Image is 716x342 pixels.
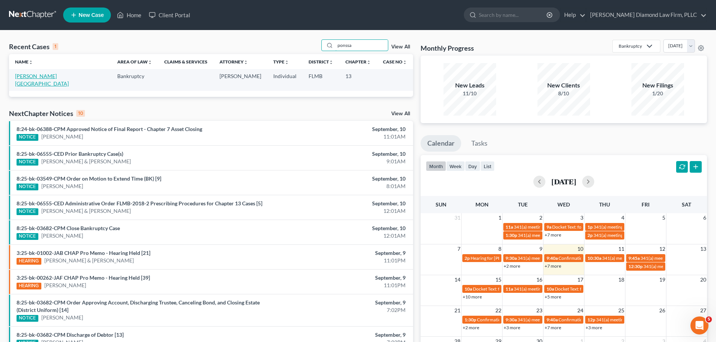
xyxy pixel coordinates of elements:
[444,90,496,97] div: 11/10
[506,232,517,238] span: 1:30p
[587,255,601,261] span: 10:30a
[17,233,38,240] div: NOTICE
[44,282,86,289] a: [PERSON_NAME]
[17,331,124,338] a: 8:25-bk-03682-CPM Discharge of Debtor [13]
[41,207,131,215] a: [PERSON_NAME] & [PERSON_NAME]
[335,40,388,51] input: Search by name...
[17,274,150,281] a: 3:25-bk-00262-JAF CHAP Pro Memo - Hearing Held [39]
[631,81,684,90] div: New Filings
[41,182,83,190] a: [PERSON_NAME]
[463,294,482,300] a: +10 more
[618,275,625,284] span: 18
[281,150,406,158] div: September, 10
[662,213,666,222] span: 5
[17,134,38,141] div: NOTICE
[618,244,625,253] span: 11
[658,244,666,253] span: 12
[17,283,41,289] div: HEARING
[281,133,406,140] div: 11:01AM
[281,125,406,133] div: September, 10
[628,264,643,269] span: 12:30p
[690,316,708,334] iframe: Intercom live chat
[281,182,406,190] div: 8:01AM
[329,60,333,65] i: unfold_more
[545,232,561,238] a: +7 more
[463,325,479,330] a: +2 more
[658,275,666,284] span: 19
[699,244,707,253] span: 13
[699,275,707,284] span: 20
[706,316,712,322] span: 5
[642,201,649,208] span: Fri
[111,69,158,90] td: Bankruptcy
[383,59,407,65] a: Case Nounfold_more
[504,263,520,269] a: +2 more
[17,126,202,132] a: 8:24-bk-06388-CPM Approved Notice of Final Report - Chapter 7 Asset Closing
[536,306,543,315] span: 23
[495,275,502,284] span: 15
[465,286,472,292] span: 10a
[281,175,406,182] div: September, 10
[475,201,489,208] span: Mon
[699,306,707,315] span: 27
[267,69,303,90] td: Individual
[145,8,194,22] a: Client Portal
[41,314,83,321] a: [PERSON_NAME]
[76,110,85,117] div: 10
[421,135,461,152] a: Calendar
[619,43,642,49] div: Bankruptcy
[596,317,669,322] span: 341(a) meeting for [PERSON_NAME]
[281,158,406,165] div: 9:01AM
[285,60,289,65] i: unfold_more
[17,200,262,206] a: 8:25-bk-06555-CED Administrative Order FLMB-2018-2 Prescribing Procedures for Chapter 13 Cases [5]
[113,8,145,22] a: Home
[17,208,38,215] div: NOTICE
[536,275,543,284] span: 16
[457,244,461,253] span: 7
[628,255,640,261] span: 9:45a
[552,224,669,230] span: Docket Text: for St [PERSON_NAME] [PERSON_NAME] et al
[537,90,590,97] div: 8/10
[17,151,123,157] a: 8:25-bk-06555-CED Prior Bankruptcy Case(s)
[17,184,38,190] div: NOTICE
[518,255,590,261] span: 341(a) meeting for [PERSON_NAME]
[545,325,561,330] a: +7 more
[506,317,517,322] span: 9:30a
[391,44,410,50] a: View All
[599,201,610,208] span: Thu
[281,200,406,207] div: September, 10
[539,244,543,253] span: 9
[546,224,551,230] span: 9a
[504,325,520,330] a: +3 more
[465,255,470,261] span: 2p
[514,286,586,292] span: 341(a) meeting for [PERSON_NAME]
[17,250,150,256] a: 3:25-bk-01002-JAB CHAP Pro Memo - Hearing Held [21]
[498,213,502,222] span: 1
[539,213,543,222] span: 2
[281,224,406,232] div: September, 10
[580,213,584,222] span: 3
[495,306,502,315] span: 22
[498,244,502,253] span: 8
[117,59,152,65] a: Area of Lawunfold_more
[15,59,33,65] a: Nameunfold_more
[303,69,339,90] td: FLMB
[537,81,590,90] div: New Clients
[577,306,584,315] span: 24
[17,225,120,231] a: 8:25-bk-03682-CPM Close Bankruptcy Case
[621,213,625,222] span: 4
[281,232,406,240] div: 12:01AM
[41,158,131,165] a: [PERSON_NAME] & [PERSON_NAME]
[17,258,41,265] div: HEARING
[29,60,33,65] i: unfold_more
[421,44,474,53] h3: Monthly Progress
[546,255,558,261] span: 9:40a
[593,224,666,230] span: 341(a) meeting for [PERSON_NAME]
[426,161,446,171] button: month
[593,232,666,238] span: 341(a) meeting for [PERSON_NAME]
[281,274,406,282] div: September, 9
[9,42,58,51] div: Recent Cases
[555,286,699,292] span: Docket Text: for [PERSON_NAME] St [PERSON_NAME] [PERSON_NAME]
[577,244,584,253] span: 10
[465,161,480,171] button: day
